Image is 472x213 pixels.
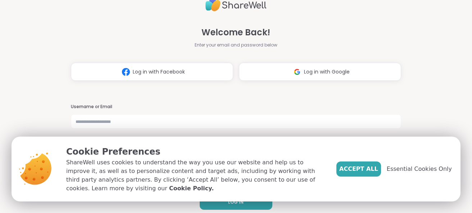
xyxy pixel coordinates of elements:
[239,63,401,81] button: Log in with Google
[71,63,233,81] button: Log in with Facebook
[200,195,272,210] button: LOG IN
[387,165,452,173] span: Essential Cookies Only
[201,26,270,39] span: Welcome Back!
[66,145,325,158] p: Cookie Preferences
[71,104,401,110] h3: Username or Email
[304,68,350,76] span: Log in with Google
[290,65,304,79] img: ShareWell Logomark
[195,42,277,48] span: Enter your email and password below
[119,65,133,79] img: ShareWell Logomark
[228,199,244,205] span: LOG IN
[169,184,214,193] a: Cookie Policy.
[66,158,325,193] p: ShareWell uses cookies to understand the way you use our website and help us to improve it, as we...
[339,165,378,173] span: Accept All
[133,68,185,76] span: Log in with Facebook
[336,161,381,177] button: Accept All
